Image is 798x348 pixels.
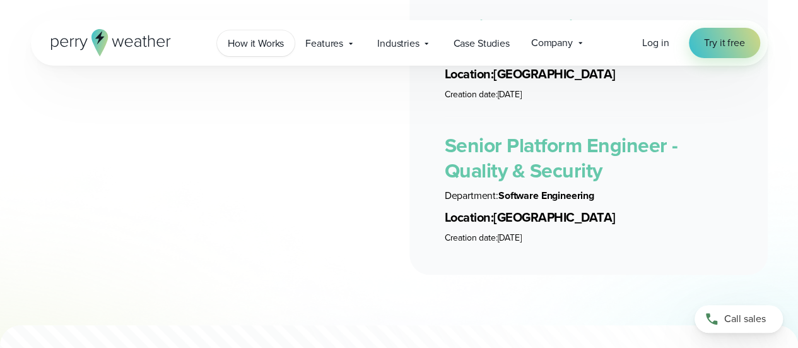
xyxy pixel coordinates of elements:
[445,232,732,244] li: [DATE]
[377,36,419,51] span: Industries
[445,64,494,83] span: Location:
[453,36,509,51] span: Case Studies
[445,65,732,83] li: [GEOGRAPHIC_DATA]
[695,305,783,333] a: Call sales
[445,188,732,203] li: Software Engineering
[442,30,520,56] a: Case Studies
[445,88,498,101] span: Creation date:
[217,30,295,56] a: How it Works
[445,130,678,186] a: Senior Platform Engineer - Quality & Security
[445,208,732,227] li: [GEOGRAPHIC_DATA]
[642,35,669,51] a: Log in
[305,36,343,51] span: Features
[445,12,681,42] a: Senior Marketing Manager
[445,88,732,101] li: [DATE]
[704,35,744,51] span: Try it free
[531,35,573,51] span: Company
[445,231,498,244] span: Creation date:
[228,36,284,51] span: How it Works
[445,188,498,203] span: Department:
[689,28,760,58] a: Try it free
[724,311,766,327] span: Call sales
[445,208,494,227] span: Location:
